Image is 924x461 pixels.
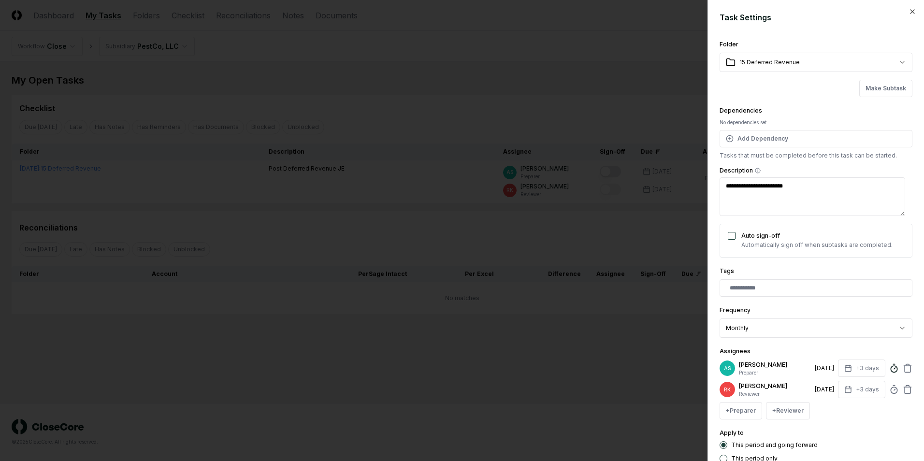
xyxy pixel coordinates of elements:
[815,385,834,394] div: [DATE]
[859,80,912,97] button: Make Subtask
[720,267,734,274] label: Tags
[720,41,738,48] label: Folder
[720,306,751,314] label: Frequency
[724,365,731,372] span: AS
[720,107,762,114] label: Dependencies
[731,442,818,448] label: This period and going forward
[741,241,893,249] p: Automatically sign off when subtasks are completed.
[720,119,912,126] div: No dependencies set
[739,369,811,376] p: Preparer
[766,402,810,419] button: +Reviewer
[720,402,762,419] button: +Preparer
[720,130,912,147] button: Add Dependency
[741,232,780,239] label: Auto sign-off
[720,168,912,173] label: Description
[838,381,885,398] button: +3 days
[724,386,731,393] span: RK
[755,168,761,173] button: Description
[815,364,834,373] div: [DATE]
[739,360,811,369] p: [PERSON_NAME]
[720,12,912,23] h2: Task Settings
[720,151,912,160] p: Tasks that must be completed before this task can be started.
[739,382,811,390] p: [PERSON_NAME]
[720,347,751,355] label: Assignees
[739,390,811,398] p: Reviewer
[720,429,744,436] label: Apply to
[838,360,885,377] button: +3 days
